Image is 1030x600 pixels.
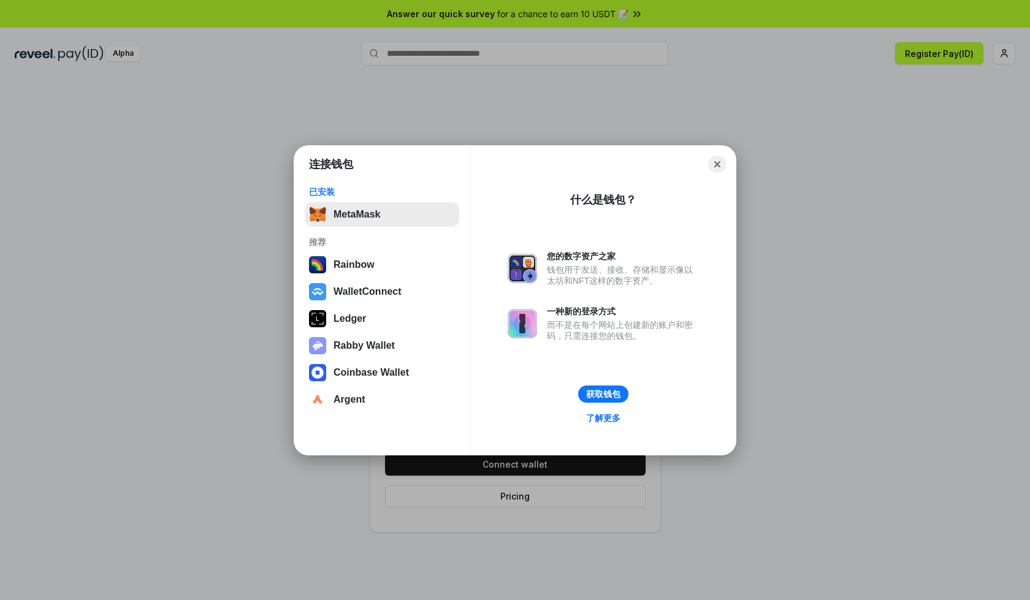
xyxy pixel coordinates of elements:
[334,286,402,297] div: WalletConnect
[305,360,459,385] button: Coinbase Wallet
[309,237,456,248] div: 推荐
[547,264,699,286] div: 钱包用于发送、接收、存储和显示像以太坊和NFT这样的数字资产。
[709,156,726,173] button: Close
[579,410,628,426] a: 了解更多
[309,186,456,197] div: 已安装
[334,259,375,270] div: Rainbow
[305,387,459,412] button: Argent
[334,209,380,220] div: MetaMask
[586,412,620,423] div: 了解更多
[309,310,326,327] img: svg+xml,%3Csvg%20xmlns%3D%22http%3A%2F%2Fwww.w3.org%2F2000%2Fsvg%22%20width%3D%2228%22%20height%3...
[508,254,537,283] img: svg+xml,%3Csvg%20xmlns%3D%22http%3A%2F%2Fwww.w3.org%2F2000%2Fsvg%22%20fill%3D%22none%22%20viewBox...
[309,337,326,354] img: svg+xml,%3Csvg%20xmlns%3D%22http%3A%2F%2Fwww.w3.org%2F2000%2Fsvg%22%20fill%3D%22none%22%20viewBox...
[309,391,326,408] img: svg+xml,%3Csvg%20width%3D%2228%22%20height%3D%2228%22%20viewBox%3D%220%200%2028%2028%22%20fill%3D...
[334,340,395,351] div: Rabby Wallet
[309,157,353,172] h1: 连接钱包
[309,283,326,300] img: svg+xml,%3Csvg%20width%3D%2228%22%20height%3D%2228%22%20viewBox%3D%220%200%2028%2028%22%20fill%3D...
[305,202,459,227] button: MetaMask
[547,251,699,262] div: 您的数字资产之家
[334,394,365,405] div: Argent
[309,256,326,273] img: svg+xml,%3Csvg%20width%3D%22120%22%20height%3D%22120%22%20viewBox%3D%220%200%20120%20120%22%20fil...
[305,279,459,304] button: WalletConnect
[309,364,326,381] img: svg+xml,%3Csvg%20width%3D%2228%22%20height%3D%2228%22%20viewBox%3D%220%200%2028%2028%22%20fill%3D...
[508,309,537,338] img: svg+xml,%3Csvg%20xmlns%3D%22http%3A%2F%2Fwww.w3.org%2F2000%2Fsvg%22%20fill%3D%22none%22%20viewBox...
[334,367,409,378] div: Coinbase Wallet
[586,389,620,400] div: 获取钱包
[547,319,699,341] div: 而不是在每个网站上创建新的账户和密码，只需连接您的钱包。
[305,333,459,358] button: Rabby Wallet
[305,306,459,331] button: Ledger
[305,253,459,277] button: Rainbow
[578,385,628,403] button: 获取钱包
[334,313,366,324] div: Ledger
[309,206,326,223] img: svg+xml,%3Csvg%20fill%3D%22none%22%20height%3D%2233%22%20viewBox%3D%220%200%2035%2033%22%20width%...
[570,192,636,207] div: 什么是钱包？
[547,306,699,317] div: 一种新的登录方式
